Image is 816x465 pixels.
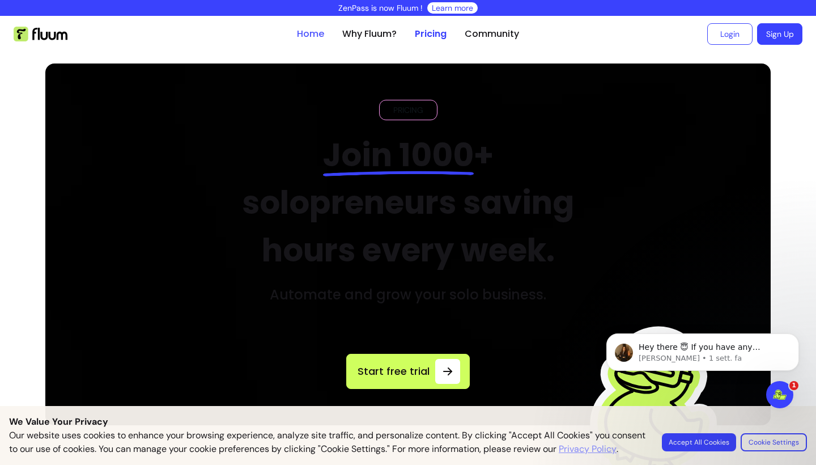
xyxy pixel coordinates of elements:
[389,104,428,116] span: PRICING
[789,381,798,390] span: 1
[559,442,617,456] a: Privacy Policy
[415,27,447,41] a: Pricing
[14,27,67,41] img: Fluum Logo
[346,354,470,389] a: Start free trial
[707,23,753,45] a: Login
[9,429,648,456] p: Our website uses cookies to enhance your browsing experience, analyze site traffic, and personali...
[757,23,802,45] a: Sign Up
[270,286,546,304] h3: Automate and grow your solo business.
[662,433,736,451] button: Accept All Cookies
[432,2,473,14] a: Learn more
[589,310,816,434] iframe: Intercom notifications messaggio
[741,433,807,451] button: Cookie Settings
[338,2,423,14] p: ZenPass is now Fluum !
[9,415,807,429] p: We Value Your Privacy
[356,363,431,379] span: Start free trial
[323,133,474,177] span: Join 1000
[216,132,600,274] h2: + solopreneurs saving hours every week.
[766,381,793,408] iframe: Intercom live chat
[342,27,397,41] a: Why Fluum?
[297,27,324,41] a: Home
[465,27,519,41] a: Community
